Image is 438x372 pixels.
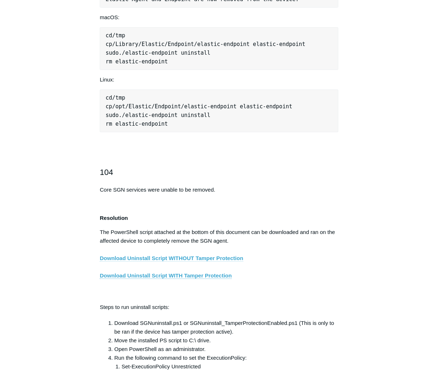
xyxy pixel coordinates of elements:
[148,112,152,118] span: -
[106,112,210,127] span: endpoint uninstall rm elastic
[194,41,197,47] span: /
[125,112,148,118] span: elastic
[155,103,181,110] span: Endpoint
[115,41,138,47] span: Library
[121,362,338,371] li: Set-ExecutionPolicy Unrestricted
[100,185,338,194] p: Core SGN services were unable to be removed.
[100,255,243,262] a: Download Uninstall Script WITHOUT Tamper Protection
[210,103,263,110] span: endpoint elastic
[106,32,125,47] span: tmp cp
[106,95,112,101] span: cd
[119,112,125,118] span: ./
[100,303,338,312] p: Steps to run uninstall scripts:
[184,103,207,110] span: elastic
[115,103,125,110] span: opt
[152,103,155,110] span: /
[139,41,142,47] span: /
[106,32,112,39] span: cd
[142,41,165,47] span: Elastic
[106,95,125,110] span: tmp cp
[207,103,210,110] span: -
[112,95,115,101] span: /
[100,75,338,84] p: Linux:
[119,50,125,56] span: ./
[276,41,279,47] span: -
[139,121,142,127] span: -
[112,32,115,39] span: /
[100,215,128,221] strong: Resolution
[112,41,115,47] span: /
[142,58,168,65] span: endpoint
[220,41,223,47] span: -
[114,319,338,336] li: Download SGNuninstall.ps1 or SGNuninstall_TamperProtectionEnabled.ps1 (This is only to be ran if ...
[112,103,115,110] span: /
[100,228,338,297] p: The PowerShell script attached at the bottom of this document can be downloaded and ran on the af...
[142,121,168,127] span: endpoint
[139,58,142,65] span: -
[263,103,266,110] span: -
[125,50,148,56] span: elastic
[114,336,338,345] li: Move the installed PS script to C:\ drive.
[181,103,184,110] span: /
[114,354,338,371] li: Run the following command to set the ExecutionPolicy:
[100,272,232,279] a: Download Uninstall Script WITH Tamper Protection
[197,41,220,47] span: elastic
[114,345,338,354] li: Open PowerShell as an administrator.
[128,103,151,110] span: Elastic
[168,41,194,47] span: Endpoint
[223,41,276,47] span: endpoint elastic
[165,41,168,47] span: /
[100,166,338,179] h2: 104
[100,13,338,22] p: macOS:
[148,50,152,56] span: -
[106,50,210,65] span: endpoint uninstall rm elastic
[125,103,128,110] span: /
